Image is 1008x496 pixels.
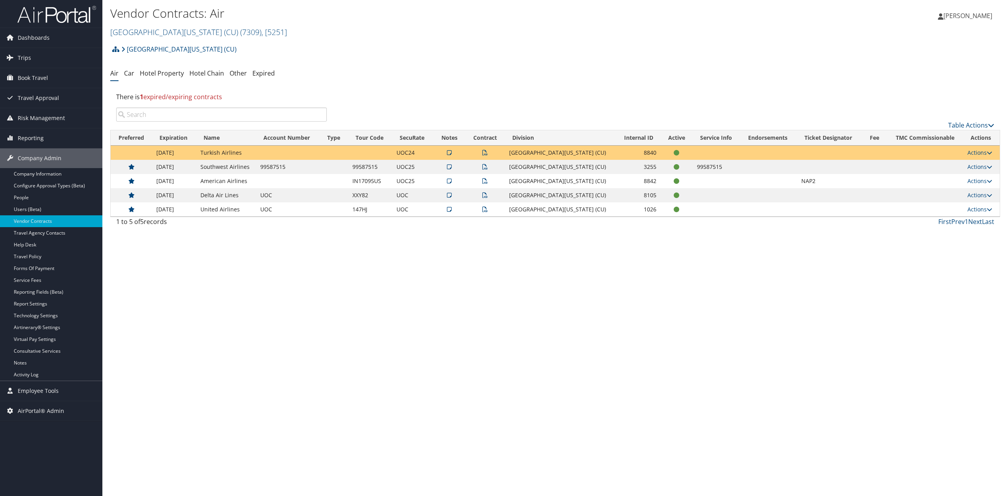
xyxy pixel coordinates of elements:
td: UOC24 [393,146,434,160]
th: Name: activate to sort column ascending [196,130,256,146]
th: SecuRate: activate to sort column ascending [393,130,434,146]
td: [GEOGRAPHIC_DATA][US_STATE] (CU) [505,188,615,202]
td: 99587515 [693,160,741,174]
td: UOC25 [393,174,434,188]
td: 99587515 [348,160,393,174]
span: 5 [140,217,144,226]
a: [PERSON_NAME] [938,4,1000,28]
a: Hotel Chain [189,69,224,78]
a: Actions [967,163,992,170]
span: Risk Management [18,108,65,128]
a: Actions [967,149,992,156]
td: [DATE] [152,174,196,188]
th: Type: activate to sort column ascending [320,130,348,146]
td: 8840 [615,146,660,160]
span: Company Admin [18,148,61,168]
a: [GEOGRAPHIC_DATA][US_STATE] (CU) [110,27,287,37]
th: Notes: activate to sort column ascending [434,130,465,146]
td: 8105 [615,188,660,202]
a: [GEOGRAPHIC_DATA][US_STATE] (CU) [121,41,237,57]
th: Internal ID: activate to sort column ascending [615,130,660,146]
span: , [ 5251 ] [261,27,287,37]
a: Table Actions [948,121,994,130]
span: Trips [18,48,31,68]
td: UOC [393,188,434,202]
td: [DATE] [152,188,196,202]
h1: Vendor Contracts: Air [110,5,704,22]
a: Expired [252,69,275,78]
div: 1 to 5 of records [116,217,327,230]
a: Prev [951,217,965,226]
td: [DATE] [152,202,196,217]
td: [DATE] [152,160,196,174]
th: Division: activate to sort column ascending [505,130,615,146]
a: Hotel Property [140,69,184,78]
td: 8842 [615,174,660,188]
th: TMC Commissionable: activate to sort column ascending [887,130,964,146]
a: Last [982,217,994,226]
td: [GEOGRAPHIC_DATA][US_STATE] (CU) [505,146,615,160]
th: Service Info: activate to sort column ascending [693,130,741,146]
span: Employee Tools [18,381,59,401]
span: [PERSON_NAME] [943,11,992,20]
td: 3255 [615,160,660,174]
div: There is [110,86,1000,107]
span: Reporting [18,128,44,148]
td: [GEOGRAPHIC_DATA][US_STATE] (CU) [505,174,615,188]
a: Other [230,69,247,78]
td: Delta Air Lines [196,188,256,202]
th: Active: activate to sort column ascending [660,130,693,146]
span: AirPortal® Admin [18,401,64,421]
input: Search [116,107,327,122]
a: Air [110,69,119,78]
a: Car [124,69,134,78]
td: American Airlines [196,174,256,188]
td: Turkish Airlines [196,146,256,160]
td: IN17095US [348,174,393,188]
a: 1 [965,217,968,226]
a: Next [968,217,982,226]
img: airportal-logo.png [17,5,96,24]
td: [GEOGRAPHIC_DATA][US_STATE] (CU) [505,202,615,217]
th: Preferred: activate to sort column ascending [111,130,152,146]
td: UOC [256,188,320,202]
td: 99587515 [256,160,320,174]
th: Contract: activate to sort column ascending [465,130,505,146]
th: Expiration: activate to sort column descending [152,130,196,146]
span: expired/expiring contracts [140,93,222,101]
span: Travel Approval [18,88,59,108]
th: Ticket Designator: activate to sort column ascending [797,130,862,146]
span: Dashboards [18,28,50,48]
span: Book Travel [18,68,48,88]
a: Actions [967,177,992,185]
td: UOC [393,202,434,217]
td: [GEOGRAPHIC_DATA][US_STATE] (CU) [505,160,615,174]
a: Actions [967,191,992,199]
td: XXY82 [348,188,393,202]
th: Fee: activate to sort column ascending [862,130,887,146]
span: ( 7309 ) [240,27,261,37]
td: United Airlines [196,202,256,217]
td: NAP2 [797,174,862,188]
th: Endorsements: activate to sort column ascending [741,130,797,146]
strong: 1 [140,93,143,101]
th: Actions [964,130,1000,146]
td: UOC [256,202,320,217]
td: UOC25 [393,160,434,174]
th: Account Number: activate to sort column ascending [256,130,320,146]
td: 147HJ [348,202,393,217]
a: First [938,217,951,226]
a: Actions [967,205,992,213]
th: Tour Code: activate to sort column ascending [348,130,393,146]
td: Southwest Airlines [196,160,256,174]
td: [DATE] [152,146,196,160]
td: 1026 [615,202,660,217]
